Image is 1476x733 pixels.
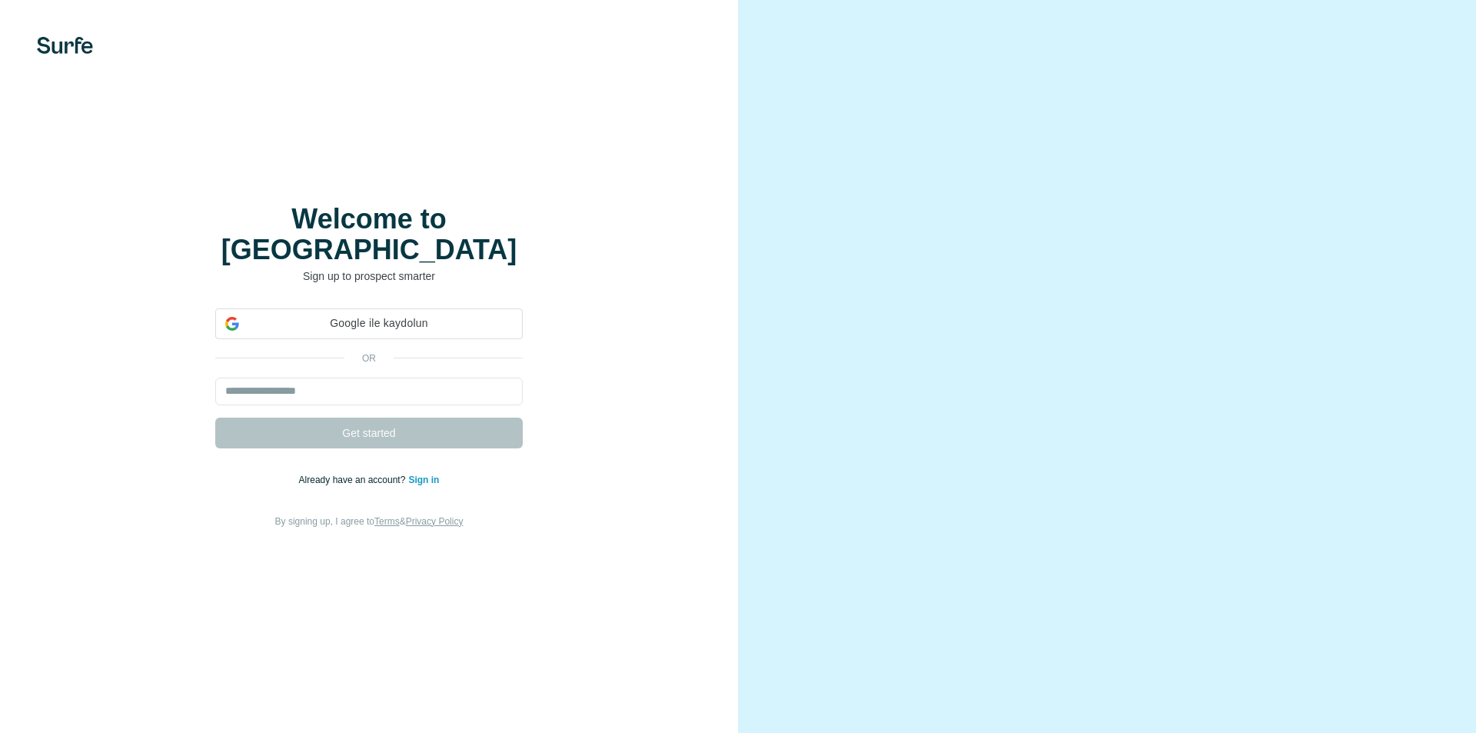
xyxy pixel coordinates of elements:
span: Already have an account? [299,475,409,485]
span: Google ile kaydolun [245,315,513,332]
p: or [344,352,394,365]
img: Surfe's logo [37,37,93,54]
a: Terms [374,516,400,527]
a: Privacy Policy [406,516,464,527]
h1: Welcome to [GEOGRAPHIC_DATA] [215,204,523,265]
div: Google ile kaydolun [215,308,523,339]
p: Sign up to prospect smarter [215,268,523,284]
span: By signing up, I agree to & [275,516,464,527]
a: Sign in [408,475,439,485]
